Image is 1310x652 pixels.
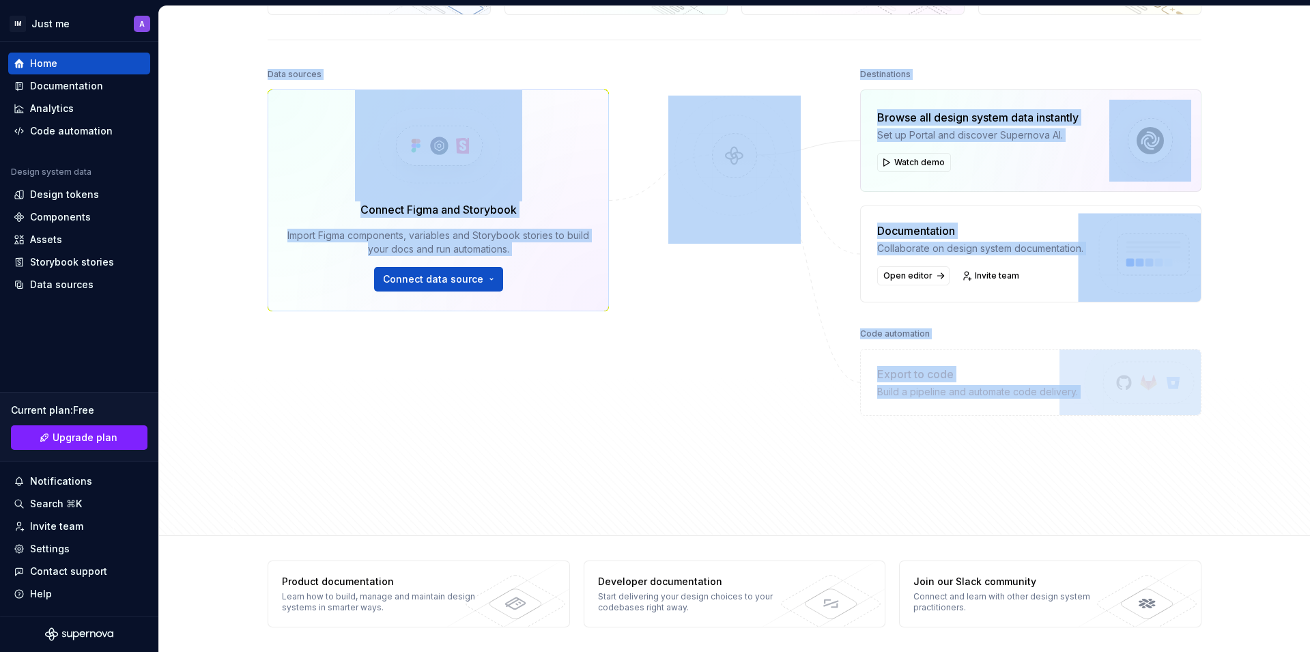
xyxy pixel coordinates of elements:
div: Home [30,57,57,70]
span: Open editor [883,270,932,281]
div: Destinations [860,65,911,84]
div: Data sources [30,278,94,292]
a: Code automation [8,120,150,142]
button: Connect data source [374,267,503,292]
div: IM [10,16,26,32]
a: Documentation [8,75,150,97]
a: Assets [8,229,150,251]
div: Collaborate on design system documentation. [877,242,1083,255]
div: Data sources [268,65,322,84]
div: Storybook stories [30,255,114,269]
div: Help [30,587,52,601]
span: Invite team [975,270,1019,281]
a: Upgrade plan [11,425,147,450]
div: Code automation [30,124,113,138]
div: A [139,18,145,29]
a: Product documentationLearn how to build, manage and maintain design systems in smarter ways. [268,561,570,627]
div: Build a pipeline and automate code delivery. [877,385,1078,399]
div: Just me [31,17,70,31]
div: Contact support [30,565,107,578]
a: Design tokens [8,184,150,205]
a: Join our Slack communityConnect and learn with other design system practitioners. [899,561,1201,627]
span: Watch demo [894,157,945,168]
svg: Supernova Logo [45,627,113,641]
a: Open editor [877,266,950,285]
a: Home [8,53,150,74]
div: Browse all design system data instantly [877,109,1079,126]
div: Set up Portal and discover Supernova AI. [877,128,1079,142]
a: Data sources [8,274,150,296]
button: Watch demo [877,153,951,172]
div: Developer documentation [598,575,797,589]
div: Search ⌘K [30,497,82,511]
button: Notifications [8,470,150,492]
div: Connect and learn with other design system practitioners. [913,591,1112,613]
div: Documentation [877,223,1083,239]
div: Start delivering your design choices to your codebases right away. [598,591,797,613]
div: Product documentation [282,575,481,589]
div: Documentation [30,79,103,93]
button: Contact support [8,561,150,582]
div: Invite team [30,520,83,533]
a: Invite team [958,266,1025,285]
a: Storybook stories [8,251,150,273]
div: Design tokens [30,188,99,201]
button: Help [8,583,150,605]
div: Code automation [860,324,930,343]
span: Connect data source [383,272,483,286]
div: Settings [30,542,70,556]
div: Connect Figma and Storybook [360,201,517,218]
div: Components [30,210,91,224]
a: Settings [8,538,150,560]
div: Analytics [30,102,74,115]
div: Learn how to build, manage and maintain design systems in smarter ways. [282,591,481,613]
div: Assets [30,233,62,246]
button: Search ⌘K [8,493,150,515]
a: Analytics [8,98,150,119]
div: Export to code [877,366,1078,382]
a: Invite team [8,515,150,537]
div: Import Figma components, variables and Storybook stories to build your docs and run automations. [287,229,589,256]
div: Join our Slack community [913,575,1112,589]
button: IMJust meA [3,9,156,38]
div: Notifications [30,474,92,488]
div: Design system data [11,167,91,178]
span: Upgrade plan [53,431,117,444]
div: Current plan : Free [11,403,147,417]
a: Components [8,206,150,228]
a: Developer documentationStart delivering your design choices to your codebases right away. [584,561,886,627]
